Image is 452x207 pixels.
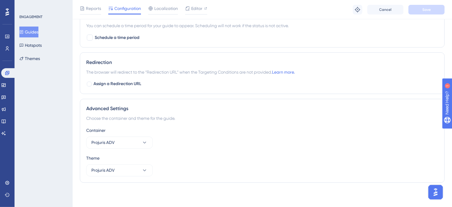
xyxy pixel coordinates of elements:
span: Assign a Redirection URL [93,81,141,88]
div: Container [86,127,438,134]
div: Advanced Settings [86,105,438,113]
span: Need Help? [14,2,38,9]
span: Editor [191,5,202,12]
button: Projuris ADV [86,164,153,177]
button: Hotspots [19,40,42,51]
a: Learn more. [272,70,295,75]
span: Localization [154,5,178,12]
span: Cancel [379,7,392,12]
span: The browser will redirect to the “Redirection URL” when the Targeting Conditions are not provided. [86,68,295,76]
span: Projuris ADV [91,139,115,146]
span: Schedule a time period [95,34,139,41]
button: Guides [19,27,38,37]
div: Redirection [86,59,438,66]
div: Choose the container and theme for the guide. [86,115,438,122]
div: 1 [42,3,44,8]
span: Configuration [114,5,141,12]
span: Projuris ADV [91,167,115,174]
button: Projuris ADV [86,137,153,149]
iframe: UserGuiding AI Assistant Launcher [427,183,445,201]
button: Themes [19,53,40,64]
span: Reports [86,5,101,12]
div: You can schedule a time period for your guide to appear. Scheduling will not work if the status i... [86,22,438,29]
div: ENGAGEMENT [19,14,42,19]
button: Save [408,5,445,14]
button: Cancel [367,5,404,14]
span: Save [422,7,431,12]
div: Theme [86,155,438,162]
